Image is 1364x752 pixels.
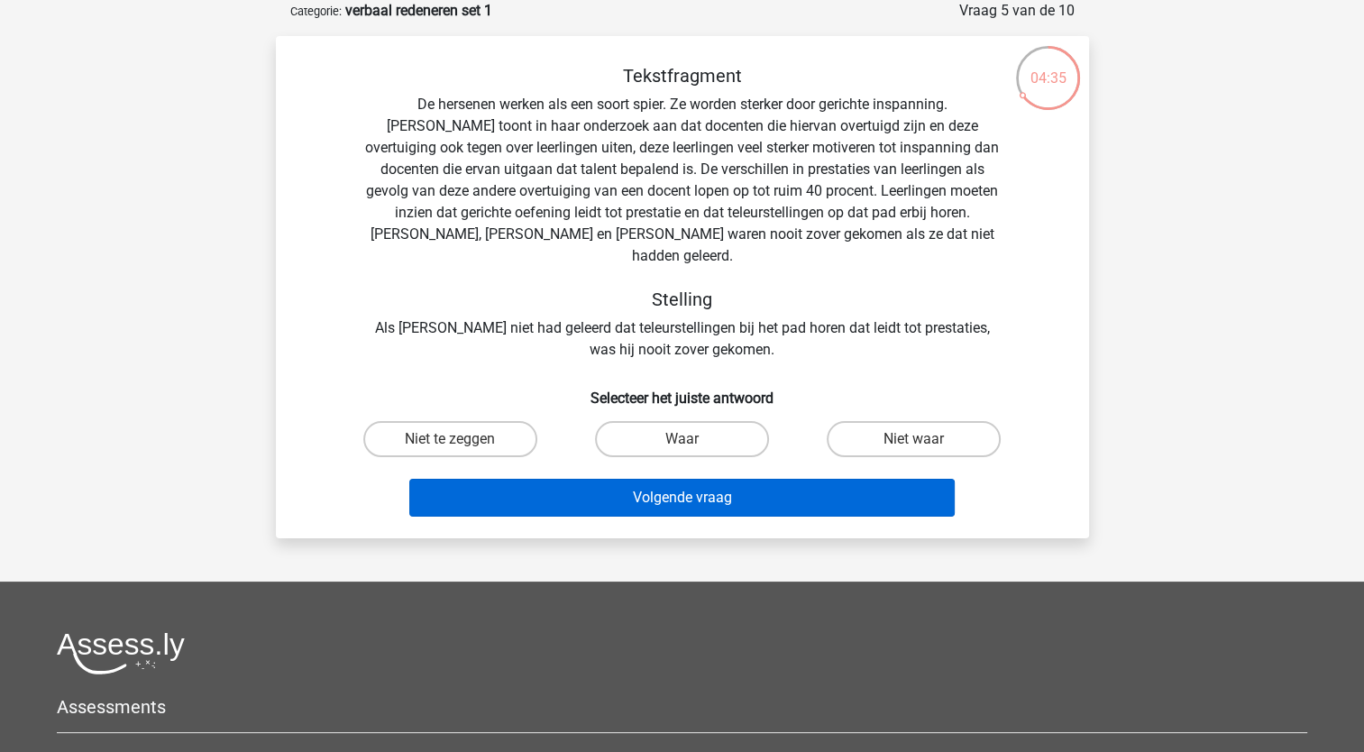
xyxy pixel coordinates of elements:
[290,5,342,18] small: Categorie:
[362,65,1002,87] h5: Tekstfragment
[827,421,1001,457] label: Niet waar
[409,479,955,517] button: Volgende vraag
[1014,44,1082,89] div: 04:35
[305,375,1060,407] h6: Selecteer het juiste antwoord
[305,65,1060,361] div: De hersenen werken als een soort spier. Ze worden sterker door gerichte inspanning. [PERSON_NAME]...
[345,2,492,19] strong: verbaal redeneren set 1
[363,421,537,457] label: Niet te zeggen
[57,632,185,674] img: Assessly logo
[595,421,769,457] label: Waar
[57,696,1307,718] h5: Assessments
[362,289,1002,310] h5: Stelling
